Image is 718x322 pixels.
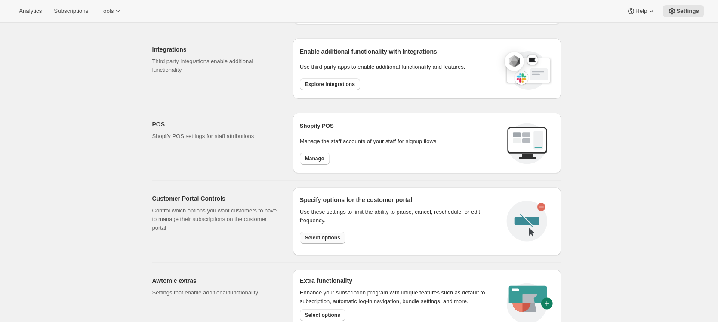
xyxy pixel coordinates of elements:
[305,155,324,162] span: Manage
[152,206,279,232] p: Control which options you want customers to have to manage their subscriptions on the customer po...
[305,312,340,319] span: Select options
[305,234,340,241] span: Select options
[300,47,496,56] h2: Enable additional functionality with Integrations
[300,208,500,225] div: Use these settings to limit the ability to pause, cancel, reschedule, or edit frequency.
[14,5,47,17] button: Analytics
[100,8,114,15] span: Tools
[300,232,345,244] button: Select options
[152,276,279,285] h2: Awtomic extras
[300,122,500,130] h2: Shopify POS
[300,153,330,165] button: Manage
[49,5,93,17] button: Subscriptions
[152,194,279,203] h2: Customer Portal Controls
[635,8,647,15] span: Help
[152,120,279,129] h2: POS
[676,8,699,15] span: Settings
[152,288,279,297] p: Settings that enable additional functionality.
[300,276,352,285] h2: Extra functionality
[152,132,279,141] p: Shopify POS settings for staff attributions
[305,81,355,88] span: Explore integrations
[300,288,496,306] p: Enhance your subscription program with unique features such as default to subscription, automatic...
[19,8,42,15] span: Analytics
[622,5,661,17] button: Help
[300,137,500,146] p: Manage the staff accounts of your staff for signup flows
[300,309,345,321] button: Select options
[300,63,496,71] p: Use third party apps to enable additional functionality and features.
[300,196,500,204] h2: Specify options for the customer portal
[663,5,704,17] button: Settings
[152,45,279,54] h2: Integrations
[152,57,279,74] p: Third party integrations enable additional functionality.
[95,5,127,17] button: Tools
[54,8,88,15] span: Subscriptions
[300,78,360,90] button: Explore integrations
